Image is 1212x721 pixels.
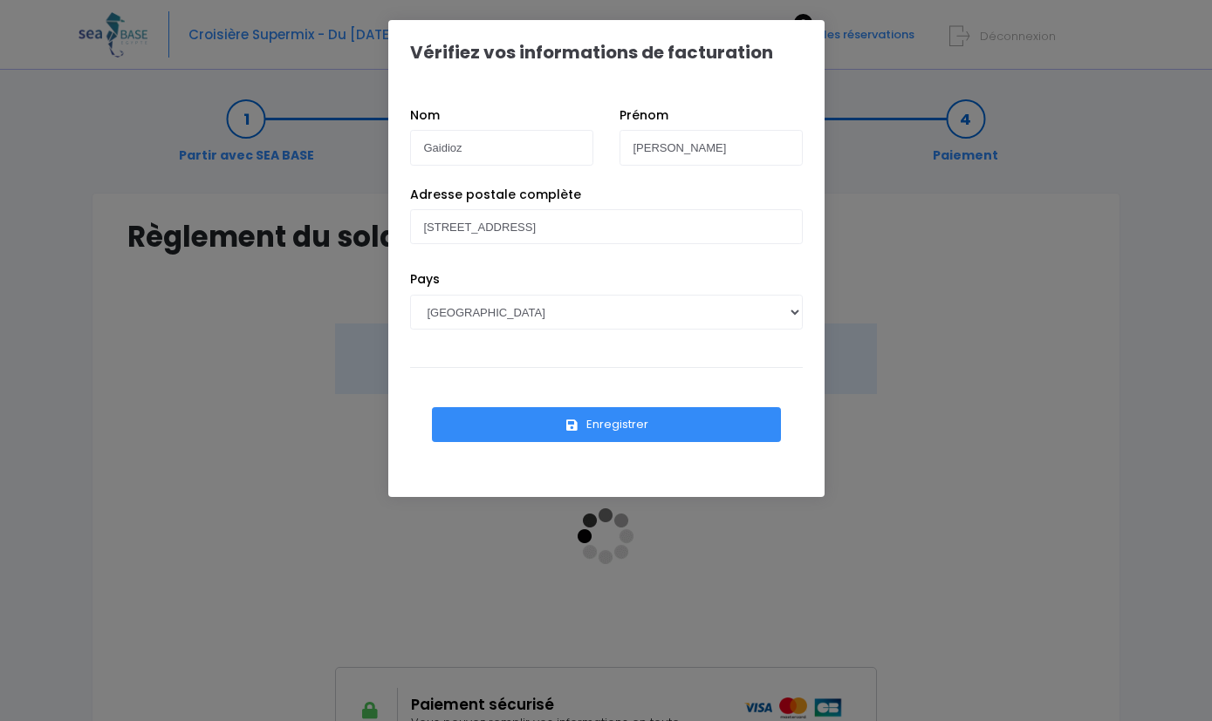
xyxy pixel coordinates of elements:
h1: Vérifiez vos informations de facturation [410,42,773,63]
button: Enregistrer [432,407,781,442]
label: Prénom [620,106,668,125]
label: Adresse postale complète [410,186,581,204]
label: Nom [410,106,440,125]
label: Pays [410,270,440,289]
